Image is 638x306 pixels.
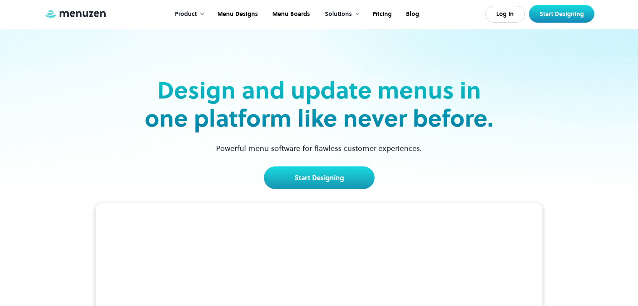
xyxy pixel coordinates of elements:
[398,1,425,27] a: Blog
[264,166,375,189] a: Start Designing
[365,1,398,27] a: Pricing
[167,1,209,27] div: Product
[485,6,525,23] a: Log In
[209,1,264,27] a: Menu Designs
[142,76,496,132] h2: Design and update menus in one platform like never before.
[316,1,365,27] div: Solutions
[206,143,432,154] p: Powerful menu software for flawless customer experiences.
[175,10,197,19] div: Product
[529,5,594,23] a: Start Designing
[325,10,352,19] div: Solutions
[264,1,316,27] a: Menu Boards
